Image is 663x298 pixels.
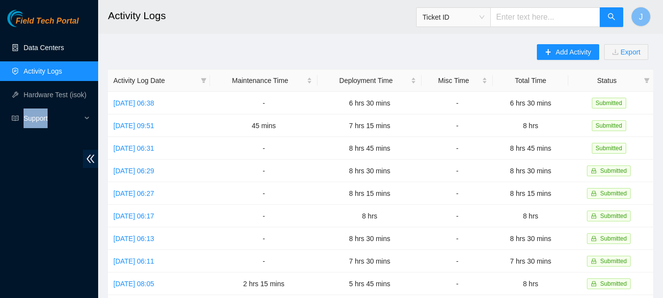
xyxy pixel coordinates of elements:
span: Submitted [592,120,626,131]
td: - [422,205,493,227]
td: - [422,160,493,182]
td: - [422,182,493,205]
button: plusAdd Activity [537,44,599,60]
span: double-left [83,150,98,168]
span: Submitted [592,98,626,108]
td: - [422,227,493,250]
span: lock [591,281,597,287]
a: [DATE] 06:38 [113,99,154,107]
span: Support [24,108,81,128]
img: Akamai Technologies [7,10,50,27]
span: lock [591,168,597,174]
span: Submitted [600,235,627,242]
span: Activity Log Date [113,75,197,86]
span: filter [199,73,209,88]
td: 8 hrs 30 mins [318,227,422,250]
td: - [210,137,318,160]
td: - [210,182,318,205]
a: Activity Logs [24,67,62,75]
span: Status [574,75,640,86]
span: filter [644,78,650,83]
span: Submitted [600,167,627,174]
span: lock [591,236,597,242]
a: [DATE] 06:31 [113,144,154,152]
td: 7 hrs 30 mins [318,250,422,272]
span: Submitted [600,213,627,219]
td: 2 hrs 15 mins [210,272,318,295]
td: - [210,227,318,250]
span: lock [591,190,597,196]
td: - [210,92,318,114]
td: - [422,272,493,295]
span: plus [545,49,552,56]
span: lock [591,213,597,219]
span: Submitted [600,190,627,197]
span: Field Tech Portal [16,17,79,26]
span: Submitted [600,280,627,287]
span: Ticket ID [423,10,484,25]
td: 8 hrs 30 mins [493,227,568,250]
a: [DATE] 06:17 [113,212,154,220]
button: downloadExport [604,44,648,60]
td: 8 hrs 45 mins [318,137,422,160]
span: search [608,13,615,22]
th: Total Time [493,70,568,92]
span: Submitted [592,143,626,154]
span: filter [642,73,652,88]
a: [DATE] 06:11 [113,257,154,265]
td: - [422,114,493,137]
a: Hardware Test (isok) [24,91,86,99]
span: lock [591,258,597,264]
td: - [422,92,493,114]
a: Akamai TechnologiesField Tech Portal [7,18,79,30]
td: 8 hrs [493,205,568,227]
a: [DATE] 06:27 [113,190,154,197]
td: 8 hrs 30 mins [318,160,422,182]
td: - [210,205,318,227]
input: Enter text here... [490,7,600,27]
span: filter [201,78,207,83]
a: [DATE] 09:51 [113,122,154,130]
span: Submitted [600,258,627,265]
td: 8 hrs 30 mins [493,160,568,182]
td: 6 hrs 30 mins [318,92,422,114]
button: J [631,7,651,27]
span: Add Activity [556,47,591,57]
td: 7 hrs 15 mins [318,114,422,137]
a: Data Centers [24,44,64,52]
td: 8 hrs 15 mins [493,182,568,205]
a: [DATE] 06:29 [113,167,154,175]
td: 6 hrs 30 mins [493,92,568,114]
td: 8 hrs 15 mins [318,182,422,205]
td: - [210,250,318,272]
td: - [422,137,493,160]
a: [DATE] 08:05 [113,280,154,288]
span: J [639,11,643,23]
td: 5 hrs 45 mins [318,272,422,295]
a: [DATE] 06:13 [113,235,154,243]
td: 8 hrs [493,114,568,137]
td: 7 hrs 30 mins [493,250,568,272]
span: read [12,115,19,122]
td: 8 hrs [318,205,422,227]
td: - [210,160,318,182]
button: search [600,7,623,27]
td: 8 hrs 45 mins [493,137,568,160]
td: 45 mins [210,114,318,137]
td: - [422,250,493,272]
td: 8 hrs [493,272,568,295]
